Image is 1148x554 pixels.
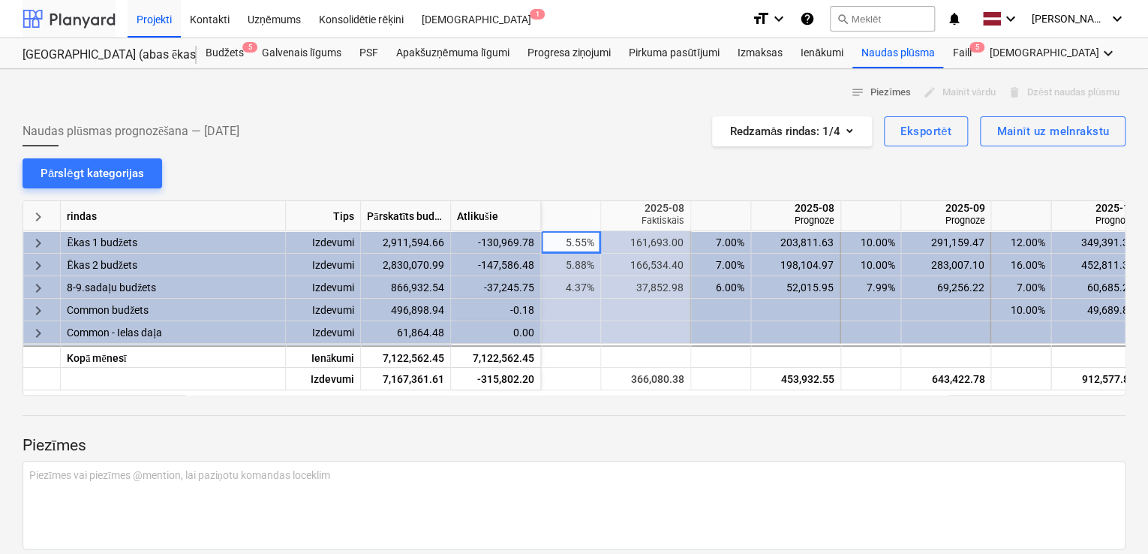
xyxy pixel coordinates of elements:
span: keyboard_arrow_right [29,302,47,320]
div: 453,932.55 [757,368,834,390]
div: 60,685.28 [1057,276,1134,299]
div: 161,693.00 [607,231,684,254]
span: search [837,13,849,25]
div: 6.00% [697,276,744,299]
button: Meklēt [830,6,935,32]
div: 61,864.48 [361,321,451,344]
div: Izdevumi [286,231,361,254]
button: Pārslēgt kategorijas [23,158,162,188]
div: Atlikušie [451,201,541,231]
div: 69,256.22 [907,276,984,299]
span: Common - Ielas daļa [67,321,162,344]
a: Pirkuma pasūtījumi [620,38,729,68]
div: 912,577.89 [1057,368,1134,390]
i: format_size [752,10,770,28]
div: [DEMOGRAPHIC_DATA] [980,38,1125,68]
div: 10.00% [847,231,894,254]
div: 166,534.40 [607,254,684,276]
div: 7,122,562.45 [361,345,451,368]
span: keyboard_arrow_right [29,234,47,252]
div: 2025-10 [1057,201,1134,215]
span: 5 [969,42,984,53]
a: Galvenais līgums [253,38,350,68]
div: [GEOGRAPHIC_DATA] (abas ēkas - PRJ2002936 un PRJ2002937) 2601965 [23,47,179,63]
div: Faili [943,38,980,68]
a: Naudas plūsma [852,38,944,68]
span: keyboard_arrow_right [29,257,47,275]
div: Izdevumi [286,299,361,321]
span: 8-9.sadaļu budžets [67,276,156,299]
span: Common budžets [67,299,149,321]
div: Ienākumi [286,345,361,368]
button: Eksportēt [884,116,968,146]
div: Izdevumi [286,276,361,299]
div: 16.00% [997,254,1044,276]
div: Prognoze [757,215,834,226]
div: 0.00 [451,321,541,344]
div: 643,422.78 [907,368,984,390]
span: Ēkas 2 budžets [67,254,137,276]
i: Zināšanu pamats [800,10,815,28]
div: 7,167,361.61 [361,368,451,390]
div: -37,245.75 [451,276,541,299]
div: 12.00% [997,231,1044,254]
span: 5 [242,42,257,53]
i: keyboard_arrow_down [770,10,788,28]
div: 203,811.63 [757,231,834,254]
div: 2025-08 [607,201,684,215]
div: 349,391.36 [1057,231,1134,254]
div: Pārslēgt kategorijas [41,164,144,183]
div: 4.37% [547,276,594,299]
span: [PERSON_NAME] [1031,13,1106,25]
div: 7,122,562.45 [451,345,541,368]
span: keyboard_arrow_right [29,208,47,226]
div: Pārskatīts budžets [361,201,451,231]
span: keyboard_arrow_right [29,324,47,342]
div: 452,811.36 [1057,254,1134,276]
div: 10.00% [847,254,894,276]
div: 283,007.10 [907,254,984,276]
div: 2025-09 [907,201,984,215]
a: PSF [350,38,387,68]
div: 52,015.95 [757,276,834,299]
div: Redzamās rindas : 1/4 [730,122,854,141]
div: 7.00% [997,276,1044,299]
div: rindas [61,201,286,231]
div: Chat Widget [1073,482,1148,554]
i: keyboard_arrow_down [1107,10,1125,28]
div: Izdevumi [286,321,361,344]
span: Piezīmes [851,84,911,101]
div: 7.00% [697,254,744,276]
div: Izdevumi [286,254,361,276]
div: 2,911,594.66 [361,231,451,254]
button: Mainīt uz melnrakstu [980,116,1125,146]
button: Redzamās rindas:1/4 [712,116,872,146]
div: 198,104.97 [757,254,834,276]
div: Prognoze [907,215,984,226]
span: Ēkas 1 budžets [67,231,137,254]
div: 5.55% [547,231,594,254]
div: 2025-08 [757,201,834,215]
div: Progresa ziņojumi [518,38,620,68]
div: Tips [286,201,361,231]
div: 366,080.38 [607,368,684,390]
a: Faili5 [943,38,980,68]
div: 496,898.94 [361,299,451,321]
span: notes [851,86,864,99]
div: 291,159.47 [907,231,984,254]
div: -130,969.78 [451,231,541,254]
div: Kopā mēnesī [61,345,286,368]
div: 866,932.54 [361,276,451,299]
span: 1 [530,9,545,20]
p: Piezīmes [23,435,1125,456]
div: Prognoze [1057,215,1134,226]
div: 5.88% [547,254,594,276]
div: Izdevumi [286,368,361,390]
div: 2,830,070.99 [361,254,451,276]
div: Faktiskais [607,215,684,226]
button: Piezīmes [845,81,917,104]
div: 37,852.98 [607,276,684,299]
